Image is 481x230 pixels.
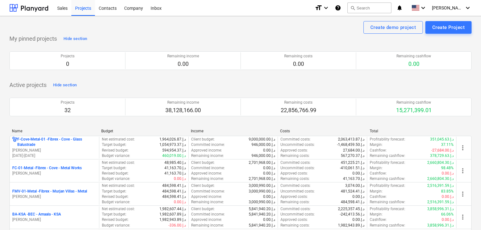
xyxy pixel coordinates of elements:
[102,206,135,212] p: Net estimated cost :
[352,217,364,222] p: 0.00د.إ.‏
[102,212,126,217] p: Target budget :
[427,223,454,228] p: 3,858,996.31د.إ.‏
[12,171,97,176] p: [PERSON_NAME]
[459,167,467,175] span: more_vert
[459,144,467,152] span: more_vert
[12,165,82,171] p: FC-01-Metal - Fibrex - Cove - Metal Works
[64,35,87,43] div: Hide section
[174,176,186,181] p: 0.00د.إ.‏
[315,4,322,12] i: format_size
[162,153,186,158] p: 460,019.00د.إ.‏
[102,189,126,194] p: Target budget :
[396,100,432,105] p: Remaining cashflow
[370,217,387,222] p: Cashflow :
[280,212,315,217] p: Uncommitted costs :
[280,206,311,212] p: Committed costs :
[249,223,275,228] p: 5,841,940.20د.إ.‏
[191,206,215,212] p: Client budget :
[396,60,431,68] p: 0.00
[191,160,215,165] p: Client budget :
[102,194,129,199] p: Revised budget :
[249,176,275,181] p: 2,701,968.00د.إ.‏
[396,106,432,114] p: 15,271,399.01
[102,171,129,176] p: Revised budget :
[343,148,364,153] p: 27,684.00د.إ.‏
[370,148,387,153] p: Cashflow :
[370,137,405,142] p: Profitability forecast :
[249,212,275,217] p: 5,841,940.20د.إ.‏
[191,148,222,153] p: Approved income :
[249,183,275,188] p: 3,000,990.00د.إ.‏
[191,129,275,133] div: Income
[169,223,186,228] p: -336.00د.إ.‏
[249,199,275,205] p: 3,000,990.00د.إ.‏
[101,129,185,133] div: Budget
[341,189,364,194] p: 481,524.41د.إ.‏
[396,54,431,59] p: Remaining cashflow
[370,129,454,133] div: Total
[159,217,186,222] p: 1,982,943.89د.إ.‏
[459,190,467,198] span: more_vert
[419,4,427,12] i: keyboard_arrow_down
[252,142,275,147] p: 946,000.00د.إ.‏
[341,160,364,165] p: 451,225.21د.إ.‏
[370,165,383,171] p: Margin :
[191,153,224,158] p: Remaining income :
[281,106,316,114] p: 22,856,766.99
[370,194,387,199] p: Cashflow :
[431,148,454,153] p: -27,684.00د.إ.‏
[280,148,308,153] p: Approved costs :
[12,153,97,158] p: [DATE] - [DATE]
[363,21,423,34] button: Create demo project
[441,165,454,171] p: 98.48%
[450,200,481,230] iframe: Chat Widget
[53,82,77,89] div: Hide section
[284,54,312,59] p: Remaining costs
[62,34,89,44] button: Hide section
[464,4,472,12] i: keyboard_arrow_down
[350,5,355,10] span: search
[9,35,57,43] p: My pinned projects
[102,176,130,181] p: Budget variance :
[370,176,405,181] p: Remaining cashflow :
[396,4,403,12] i: notifications
[191,212,225,217] p: Committed income :
[340,165,364,171] p: -410,061.51د.إ.‏
[102,223,130,228] p: Budget variance :
[249,137,275,142] p: 9,000,000.00د.إ.‏
[164,171,186,176] p: 41,163.70د.إ.‏
[165,106,201,114] p: 38,128,166.00
[338,206,364,212] p: 2,225,357.45د.إ.‏
[280,137,311,142] p: Committed costs :
[12,129,96,133] div: Name
[370,189,383,194] p: Margin :
[432,23,465,32] div: Create Project
[341,153,364,158] p: 567,270.37د.إ.‏
[370,199,405,205] p: Remaining cashflow :
[61,100,75,105] p: Projects
[102,160,135,165] p: Net estimated cost :
[12,137,17,147] div: Project has multi currencies enabled
[164,165,186,171] p: 41,163.70د.إ.‏
[430,153,454,158] p: 378,729.63د.إ.‏
[263,148,275,153] p: 0.00د.إ.‏
[17,137,97,147] p: F-Cove-Metal-01 - Fibrex - Cove - Glass Balustrade
[12,189,97,199] div: FMV-01-Metal -Fibrex - Murjan Villas - Metal[PERSON_NAME]
[249,206,275,212] p: 5,841,940.20د.إ.‏
[9,81,47,89] p: Active projects
[280,223,310,228] p: Remaining costs :
[335,4,341,12] i: Knowledge base
[442,217,454,222] p: 0.00د.إ.‏
[249,189,275,194] p: 3,000,990.00د.إ.‏
[427,176,454,181] p: 2,660,804.30د.إ.‏
[191,189,225,194] p: Committed income :
[102,217,129,222] p: Revised budget :
[12,212,61,217] p: BA-KSA - BEC - Amaala - KSA
[370,212,383,217] p: Margin :
[167,60,199,68] p: 0.00
[61,106,75,114] p: 32
[102,137,135,142] p: Net estimated cost :
[352,171,364,176] p: 0.00د.إ.‏
[52,80,78,90] button: Hide section
[162,183,186,188] p: 484,598.41د.إ.‏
